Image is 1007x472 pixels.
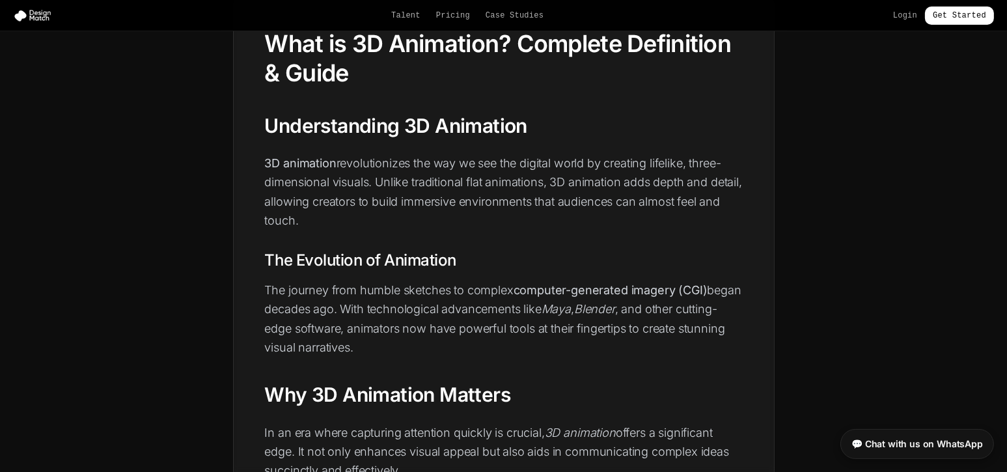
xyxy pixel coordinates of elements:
[265,114,743,139] h2: Understanding 3D Animation
[545,426,616,439] em: 3D animation
[265,154,743,230] p: revolutionizes the way we see the digital world by creating lifelike, three-dimensional visuals. ...
[486,10,544,21] a: Case Studies
[265,251,743,270] h3: The Evolution of Animation
[436,10,470,21] a: Pricing
[265,383,743,408] h2: Why 3D Animation Matters
[391,10,421,21] a: Talent
[925,7,994,25] a: Get Started
[514,283,708,297] strong: computer-generated imagery (CGI)
[840,429,994,459] a: 💬 Chat with us on WhatsApp
[265,29,743,88] h1: What is 3D Animation? Complete Definition & Guide
[893,10,917,21] a: Login
[13,9,57,22] img: Design Match
[265,281,743,357] p: The journey from humble sketches to complex began decades ago. With technological advancements li...
[574,302,615,316] em: Blender
[265,156,337,170] strong: 3D animation
[542,302,571,316] em: Maya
